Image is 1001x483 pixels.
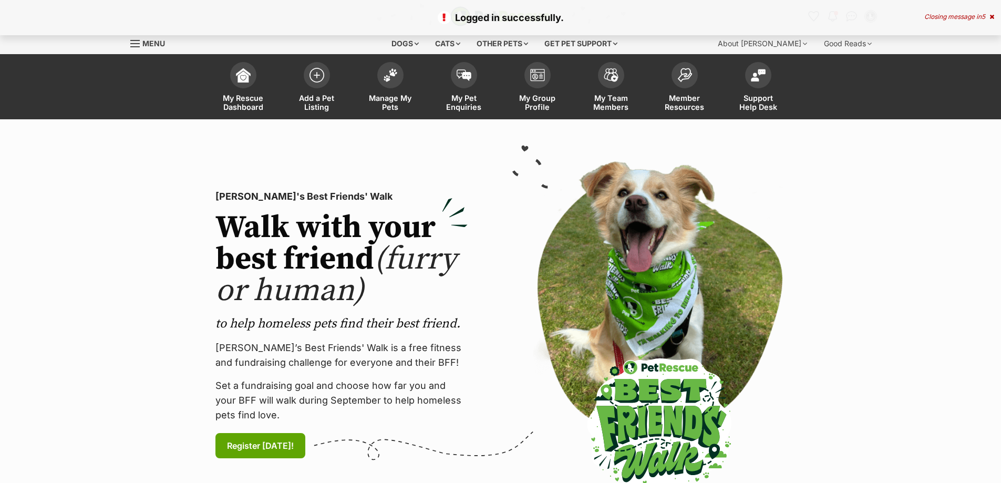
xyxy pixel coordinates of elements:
[227,439,294,452] span: Register [DATE]!
[574,57,648,119] a: My Team Members
[661,94,708,111] span: Member Resources
[677,68,692,82] img: member-resources-icon-8e73f808a243e03378d46382f2149f9095a855e16c252ad45f914b54edf8863c.svg
[427,57,501,119] a: My Pet Enquiries
[215,189,468,204] p: [PERSON_NAME]'s Best Friends' Walk
[220,94,267,111] span: My Rescue Dashboard
[440,94,488,111] span: My Pet Enquiries
[309,68,324,83] img: add-pet-listing-icon-0afa8454b4691262ce3f59096e99ab1cd57d4a30225e0717b998d2c9b9846f56.svg
[751,69,766,81] img: help-desk-icon-fdf02630f3aa405de69fd3d07c3f3aa587a6932b1a1747fa1d2bba05be0121f9.svg
[457,69,471,81] img: pet-enquiries-icon-7e3ad2cf08bfb03b45e93fb7055b45f3efa6380592205ae92323e6603595dc1f.svg
[215,315,468,332] p: to help homeless pets find their best friend.
[469,33,535,54] div: Other pets
[215,341,468,370] p: [PERSON_NAME]’s Best Friends' Walk is a free fitness and fundraising challenge for everyone and t...
[215,433,305,458] a: Register [DATE]!
[735,94,782,111] span: Support Help Desk
[354,57,427,119] a: Manage My Pets
[383,68,398,82] img: manage-my-pets-icon-02211641906a0b7f246fdf0571729dbe1e7629f14944591b6c1af311fb30b64b.svg
[604,68,618,82] img: team-members-icon-5396bd8760b3fe7c0b43da4ab00e1e3bb1a5d9ba89233759b79545d2d3fc5d0d.svg
[537,33,625,54] div: Get pet support
[710,33,814,54] div: About [PERSON_NAME]
[236,68,251,83] img: dashboard-icon-eb2f2d2d3e046f16d808141f083e7271f6b2e854fb5c12c21221c1fb7104beca.svg
[428,33,468,54] div: Cats
[648,57,721,119] a: Member Resources
[514,94,561,111] span: My Group Profile
[587,94,635,111] span: My Team Members
[207,57,280,119] a: My Rescue Dashboard
[530,69,545,81] img: group-profile-icon-3fa3cf56718a62981997c0bc7e787c4b2cf8bcc04b72c1350f741eb67cf2f40e.svg
[293,94,340,111] span: Add a Pet Listing
[215,212,468,307] h2: Walk with your best friend
[130,33,172,52] a: Menu
[384,33,426,54] div: Dogs
[501,57,574,119] a: My Group Profile
[142,39,165,48] span: Menu
[215,378,468,423] p: Set a fundraising goal and choose how far you and your BFF will walk during September to help hom...
[215,240,457,311] span: (furry or human)
[367,94,414,111] span: Manage My Pets
[817,33,879,54] div: Good Reads
[721,57,795,119] a: Support Help Desk
[280,57,354,119] a: Add a Pet Listing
